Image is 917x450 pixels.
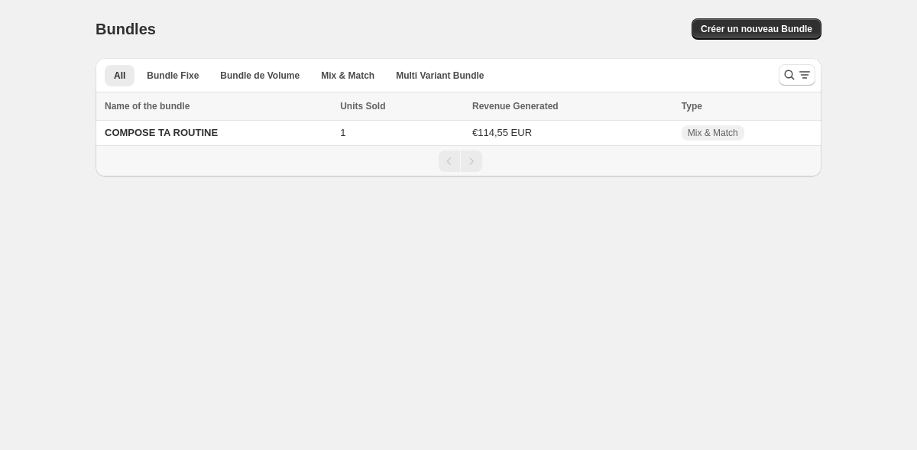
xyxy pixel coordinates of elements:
div: Name of the bundle [105,99,331,114]
span: Créer un nouveau Bundle [701,23,812,35]
span: €114,55 EUR [472,127,532,138]
span: 1 [340,127,345,138]
div: Type [682,99,812,114]
button: Créer un nouveau Bundle [692,18,821,40]
button: Search and filter results [779,64,815,86]
span: Multi Variant Bundle [396,70,484,82]
span: Mix & Match [688,127,738,139]
span: Revenue Generated [472,99,559,114]
span: Bundle Fixe [147,70,199,82]
span: All [114,70,125,82]
button: Units Sold [340,99,400,114]
h1: Bundles [96,20,156,38]
button: Revenue Generated [472,99,574,114]
span: Mix & Match [321,70,374,82]
nav: Pagination [96,145,821,176]
span: COMPOSE TA ROUTINE [105,127,218,138]
span: Bundle de Volume [220,70,300,82]
span: Units Sold [340,99,385,114]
